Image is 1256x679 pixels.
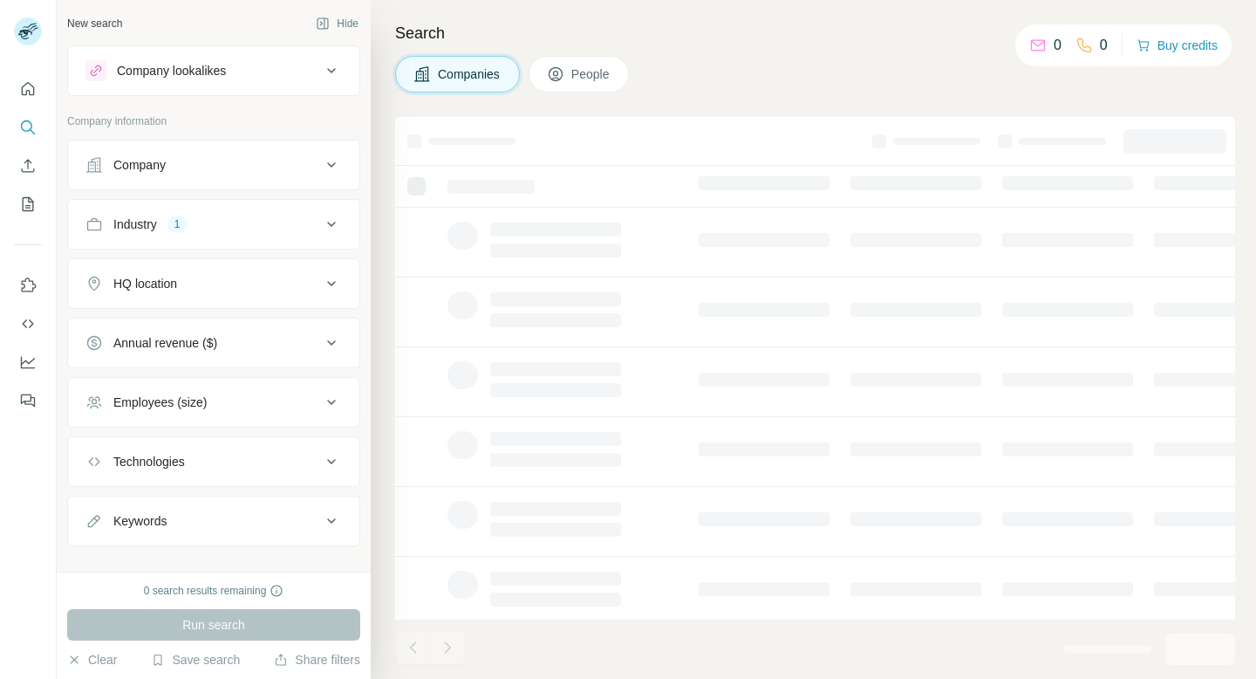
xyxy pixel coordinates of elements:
[68,500,359,542] button: Keywords
[14,189,42,220] button: My lists
[14,385,42,416] button: Feedback
[68,50,359,92] button: Company lookalikes
[113,216,157,233] div: Industry
[113,512,167,530] div: Keywords
[68,322,359,364] button: Annual revenue ($)
[274,651,360,669] button: Share filters
[14,112,42,143] button: Search
[68,203,359,245] button: Industry1
[151,651,240,669] button: Save search
[113,453,185,470] div: Technologies
[1054,35,1061,56] p: 0
[571,65,611,83] span: People
[67,16,122,31] div: New search
[395,21,1235,45] h4: Search
[14,308,42,339] button: Use Surfe API
[68,144,359,186] button: Company
[14,73,42,105] button: Quick start
[167,216,188,232] div: 1
[14,346,42,378] button: Dashboard
[113,275,177,292] div: HQ location
[14,150,42,182] button: Enrich CSV
[113,394,207,411] div: Employees (size)
[304,10,371,37] button: Hide
[14,270,42,301] button: Use Surfe on LinkedIn
[113,334,217,352] div: Annual revenue ($)
[1137,33,1218,58] button: Buy credits
[113,156,166,174] div: Company
[68,263,359,305] button: HQ location
[68,441,359,483] button: Technologies
[68,381,359,423] button: Employees (size)
[1100,35,1108,56] p: 0
[438,65,502,83] span: Companies
[144,583,284,599] div: 0 search results remaining
[67,113,360,129] p: Company information
[67,651,117,669] button: Clear
[117,62,226,79] div: Company lookalikes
